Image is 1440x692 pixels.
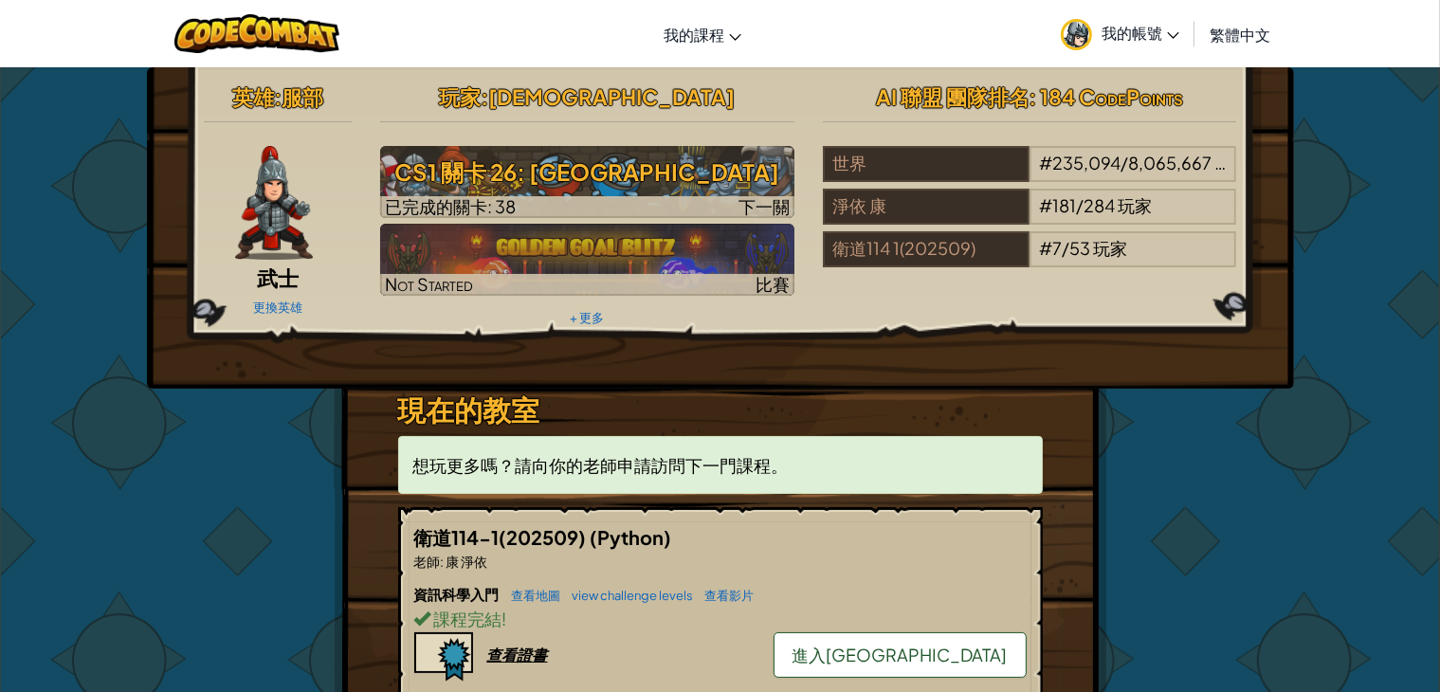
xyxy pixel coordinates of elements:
a: 查看地圖 [502,588,561,603]
span: / [1062,237,1069,259]
span: 想玩更多嗎？請向你的老師申請訪問下一門課程。 [413,454,789,476]
span: # [1039,194,1052,216]
span: Not Started [385,273,473,295]
span: 服部 [282,83,323,110]
span: 下一關 [738,195,790,217]
span: 玩家 [439,83,481,110]
span: # [1039,237,1052,259]
span: 235,094 [1052,152,1121,173]
div: 淨依 康 [823,189,1030,225]
img: certificate-icon.png [414,632,473,682]
span: 英雄 [232,83,274,110]
span: / [1121,152,1128,173]
span: 玩家 [1214,152,1249,173]
span: ! [502,608,507,629]
a: + 更多 [570,310,604,325]
span: [DEMOGRAPHIC_DATA] [488,83,735,110]
span: : [274,83,282,110]
span: 7 [1052,237,1062,259]
h3: CS1 關卡 26: [GEOGRAPHIC_DATA] [380,151,794,193]
div: 查看證書 [487,645,548,665]
span: 已完成的關卡: 38 [385,195,516,217]
h3: 現在的教室 [398,389,1043,431]
img: CS1 關卡 26: Wakka Maul競技場 [380,146,794,218]
span: : 184 CodePoints [1030,83,1184,110]
a: 下一關 [380,146,794,218]
span: 資訊科學入門 [414,585,502,603]
a: 世界#235,094/8,065,667玩家 [823,164,1237,186]
span: 玩家 [1118,194,1152,216]
span: 衛道114-1(202509) [414,525,591,549]
span: 繁體中文 [1210,25,1270,45]
img: Golden Goal [380,224,794,296]
span: 武士 [257,264,299,291]
a: 衛道114 1(202509)#7/53玩家 [823,249,1237,271]
a: Not Started比賽 [380,224,794,296]
img: avatar [1061,19,1092,50]
a: 我的帳號 [1051,4,1189,64]
span: : [441,553,445,570]
img: CodeCombat logo [174,14,340,53]
span: 53 [1069,237,1090,259]
span: 8,065,667 [1128,152,1212,173]
span: : [481,83,488,110]
span: 284 [1084,194,1115,216]
span: 比賽 [756,273,790,295]
span: 我的課程 [664,25,724,45]
span: 老師 [414,553,441,570]
span: 課程完結 [431,608,502,629]
span: 181 [1052,194,1076,216]
span: (Python) [591,525,672,549]
span: 我的帳號 [1102,23,1179,43]
span: 玩家 [1093,237,1127,259]
div: 衛道114 1(202509) [823,231,1030,267]
div: 世界 [823,146,1030,182]
span: / [1076,194,1084,216]
a: 淨依 康#181/284玩家 [823,207,1237,228]
span: 進入[GEOGRAPHIC_DATA] [793,644,1008,665]
img: samurai.pose.png [235,146,313,260]
a: 更換英雄 [253,300,302,315]
a: 查看影片 [696,588,755,603]
span: AI 聯盟 團隊排名 [876,83,1030,110]
a: 我的課程 [654,9,751,60]
span: # [1039,152,1052,173]
a: 查看證書 [414,645,548,665]
a: view challenge levels [563,588,694,603]
span: 康 淨依 [445,553,488,570]
a: 繁體中文 [1200,9,1280,60]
